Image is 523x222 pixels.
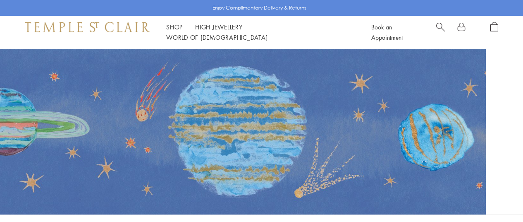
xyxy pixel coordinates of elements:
nav: Main navigation [166,22,353,43]
img: Temple St. Clair [25,22,150,32]
p: Enjoy Complimentary Delivery & Returns [213,4,306,12]
a: World of [DEMOGRAPHIC_DATA]World of [DEMOGRAPHIC_DATA] [166,33,267,41]
a: Search [436,22,445,43]
a: High JewelleryHigh Jewellery [195,23,243,31]
a: Book an Appointment [371,23,403,41]
a: Open Shopping Bag [490,22,498,43]
a: ShopShop [166,23,183,31]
